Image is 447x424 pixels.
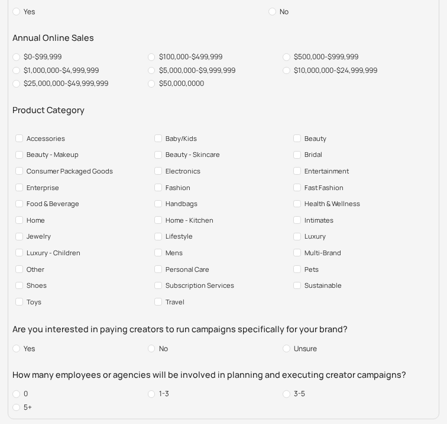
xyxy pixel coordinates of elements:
[162,231,197,242] span: Lifestyle
[12,102,85,119] span: Product Category
[23,297,46,307] span: Toys
[290,342,321,355] span: Unsure
[23,182,63,193] span: Enterprise
[301,231,330,242] span: Luxury
[23,198,83,209] span: Food & Beverage
[155,77,208,90] span: $50,000,0000
[162,166,205,176] span: Electronics
[301,198,364,209] span: Health & Wellness
[23,149,83,160] span: Beauty - Makeup
[301,264,323,275] span: Pets
[23,166,117,176] span: Consumer Packaged Goods
[20,5,39,18] span: Yes
[162,182,195,193] span: Fashion
[290,64,381,77] span: $10,000,000-$24,999,999
[23,280,51,291] span: Shoes
[23,248,85,258] span: Luxury - Children
[12,30,94,47] span: Annual Online Sales
[162,280,238,291] span: Subscription Services
[20,401,36,414] span: 5+
[23,264,48,275] span: Other
[20,342,39,355] span: Yes
[162,149,224,160] span: Beauty - Skincare
[301,166,353,176] span: Entertainment
[290,387,309,400] span: 3-5
[301,182,348,193] span: Fast Fashion
[12,367,406,384] span: How many employees or agencies will be involved in planning and executing creator campaigns?
[276,5,293,18] span: No
[301,133,331,144] span: Beauty
[301,215,338,226] span: Intimates
[20,64,103,77] span: $1,000,000-$4,999,999
[23,215,49,226] span: Home
[162,297,189,307] span: Travel
[12,321,348,338] span: Are you interested in paying creators to run campaigns specifically for your brand?
[20,387,32,400] span: 0
[301,248,345,258] span: Multi-Brand
[290,50,362,63] span: $500,000-$999,999
[20,77,112,90] span: $25,000,000-$49,999,999
[155,342,171,355] span: No
[20,50,66,63] span: $0-$99,999
[162,248,187,258] span: Mens
[155,387,173,400] span: 1-3
[155,64,239,77] span: $5,000,000-$9,999,999
[23,231,55,242] span: Jewelry
[162,264,213,275] span: Personal Care
[301,280,346,291] span: Sustainable
[162,198,202,209] span: Handbags
[162,215,218,226] span: Home - Kitchen
[23,133,69,144] span: Accessories
[162,133,201,144] span: Baby/Kids
[155,50,226,63] span: $100,000-$499,999
[301,149,326,160] span: Bridal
